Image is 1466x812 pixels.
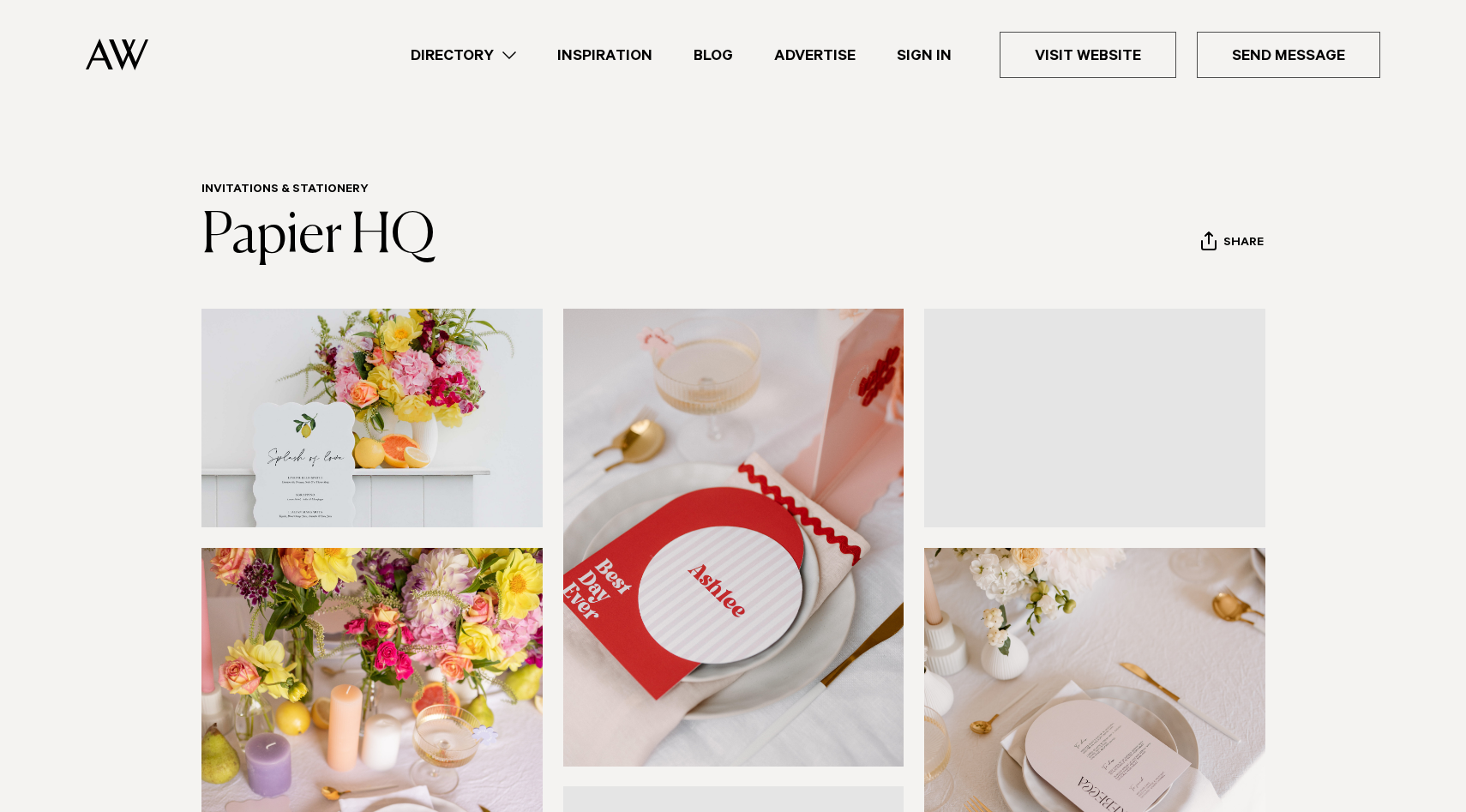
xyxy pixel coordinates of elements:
a: Directory [390,44,537,67]
a: Inspiration [537,44,673,67]
button: Share [1200,231,1265,256]
a: Sign In [876,44,972,67]
a: Blog [673,44,754,67]
span: Share [1223,236,1264,252]
a: Invitations & Stationery [201,183,369,197]
a: Papier HQ [201,209,435,264]
a: Advertise [754,44,876,67]
a: Send Message [1197,32,1380,78]
a: Visit Website [1000,32,1176,78]
img: Auckland Weddings Logo [86,39,148,70]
